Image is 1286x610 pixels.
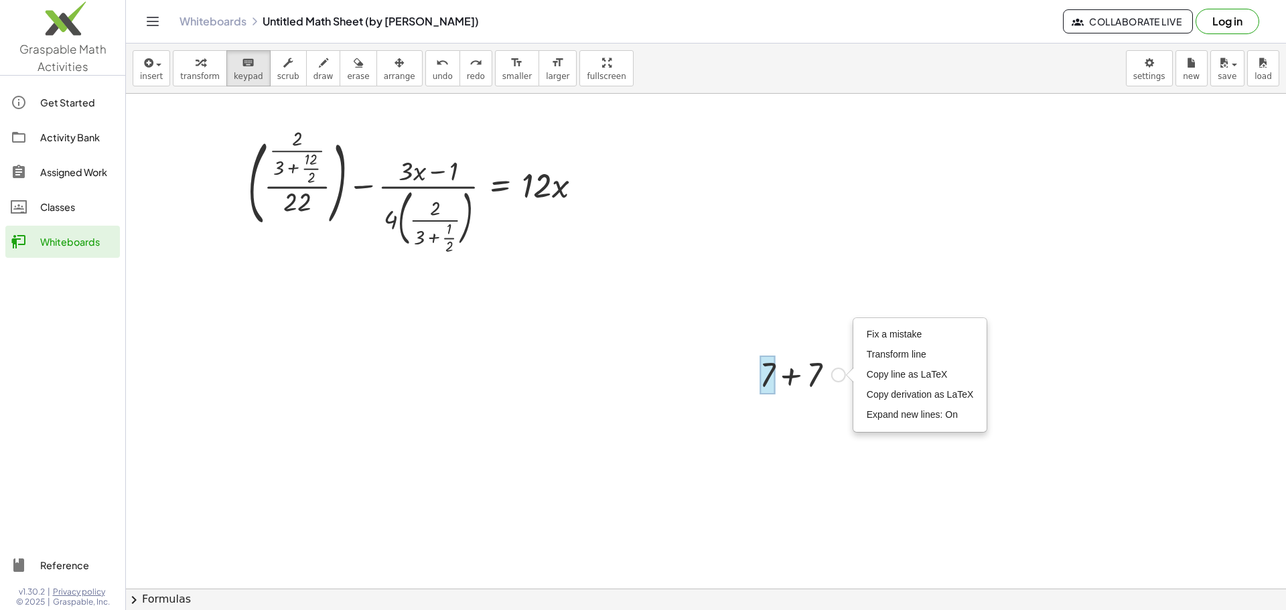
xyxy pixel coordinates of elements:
a: Classes [5,191,120,223]
button: Collaborate Live [1063,9,1193,33]
a: Reference [5,549,120,581]
span: fullscreen [587,72,626,81]
span: insert [140,72,163,81]
button: format_sizelarger [539,50,577,86]
button: format_sizesmaller [495,50,539,86]
button: redoredo [459,50,492,86]
a: Privacy policy [53,587,110,597]
i: format_size [551,55,564,71]
span: erase [347,72,369,81]
a: Get Started [5,86,120,119]
span: chevron_right [126,592,142,608]
button: draw [306,50,341,86]
span: Copy derivation as LaTeX [867,389,974,400]
button: erase [340,50,376,86]
a: Whiteboards [5,226,120,258]
div: Classes [40,199,115,215]
span: transform [180,72,220,81]
button: insert [133,50,170,86]
span: Collaborate Live [1074,15,1182,27]
span: draw [313,72,334,81]
span: Fix a mistake [867,329,922,339]
a: Assigned Work [5,156,120,188]
i: redo [470,55,482,71]
span: © 2025 [16,597,45,607]
button: new [1175,50,1208,86]
div: Reference [40,557,115,573]
span: Graspable Math Activities [19,42,106,74]
div: Whiteboards [40,234,115,250]
div: Activity Bank [40,129,115,145]
span: v1.30.2 [19,587,45,597]
button: arrange [376,50,423,86]
button: chevron_rightFormulas [126,589,1286,610]
i: format_size [510,55,523,71]
span: larger [546,72,569,81]
i: undo [436,55,449,71]
button: Toggle navigation [142,11,163,32]
span: save [1218,72,1236,81]
span: | [48,597,50,607]
span: undo [433,72,453,81]
a: Whiteboards [180,15,246,28]
span: Graspable, Inc. [53,597,110,607]
span: | [48,587,50,597]
span: scrub [277,72,299,81]
div: Assigned Work [40,164,115,180]
button: scrub [270,50,307,86]
span: Transform line [867,349,926,360]
button: transform [173,50,227,86]
div: Get Started [40,94,115,110]
span: load [1255,72,1272,81]
span: Copy line as LaTeX [867,369,948,380]
a: Activity Bank [5,121,120,153]
button: keyboardkeypad [226,50,271,86]
span: settings [1133,72,1165,81]
button: load [1247,50,1279,86]
span: new [1183,72,1200,81]
button: save [1210,50,1244,86]
i: keyboard [242,55,255,71]
span: smaller [502,72,532,81]
button: settings [1126,50,1173,86]
button: Log in [1196,9,1259,34]
span: Expand new lines: On [867,409,958,420]
span: keypad [234,72,263,81]
span: arrange [384,72,415,81]
span: redo [467,72,485,81]
button: undoundo [425,50,460,86]
button: fullscreen [579,50,633,86]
